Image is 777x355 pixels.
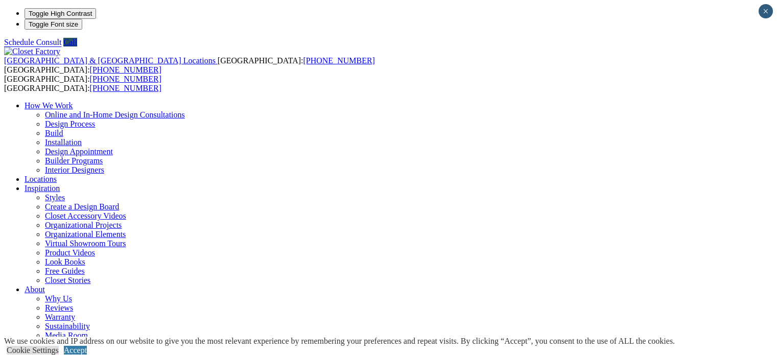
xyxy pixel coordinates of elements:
a: Warranty [45,313,75,321]
a: About [25,285,45,294]
a: [PHONE_NUMBER] [90,84,161,92]
a: Reviews [45,303,73,312]
button: Close [759,4,773,18]
span: [GEOGRAPHIC_DATA]: [GEOGRAPHIC_DATA]: [4,75,161,92]
a: Inspiration [25,184,60,193]
a: [GEOGRAPHIC_DATA] & [GEOGRAPHIC_DATA] Locations [4,56,218,65]
span: Toggle Font size [29,20,78,28]
a: Why Us [45,294,72,303]
a: Call [63,38,77,46]
a: Virtual Showroom Tours [45,239,126,248]
a: Cookie Settings [7,346,59,354]
a: Organizational Projects [45,221,122,229]
a: Create a Design Board [45,202,119,211]
a: Online and In-Home Design Consultations [45,110,185,119]
button: Toggle High Contrast [25,8,96,19]
a: Closet Stories [45,276,90,285]
span: [GEOGRAPHIC_DATA]: [GEOGRAPHIC_DATA]: [4,56,375,74]
a: Product Videos [45,248,95,257]
a: Interior Designers [45,165,104,174]
a: Design Appointment [45,147,113,156]
a: Styles [45,193,65,202]
a: Design Process [45,120,95,128]
a: [PHONE_NUMBER] [303,56,374,65]
a: Builder Programs [45,156,103,165]
a: Installation [45,138,82,147]
a: Look Books [45,257,85,266]
a: Accept [64,346,87,354]
a: Build [45,129,63,137]
a: [PHONE_NUMBER] [90,75,161,83]
a: Sustainability [45,322,90,330]
a: Schedule Consult [4,38,61,46]
a: How We Work [25,101,73,110]
a: Media Room [45,331,88,340]
a: Locations [25,175,57,183]
a: Free Guides [45,267,85,275]
a: Closet Accessory Videos [45,211,126,220]
span: Toggle High Contrast [29,10,92,17]
div: We use cookies and IP address on our website to give you the most relevant experience by remember... [4,337,675,346]
img: Closet Factory [4,47,60,56]
span: [GEOGRAPHIC_DATA] & [GEOGRAPHIC_DATA] Locations [4,56,216,65]
a: [PHONE_NUMBER] [90,65,161,74]
button: Toggle Font size [25,19,82,30]
a: Organizational Elements [45,230,126,239]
